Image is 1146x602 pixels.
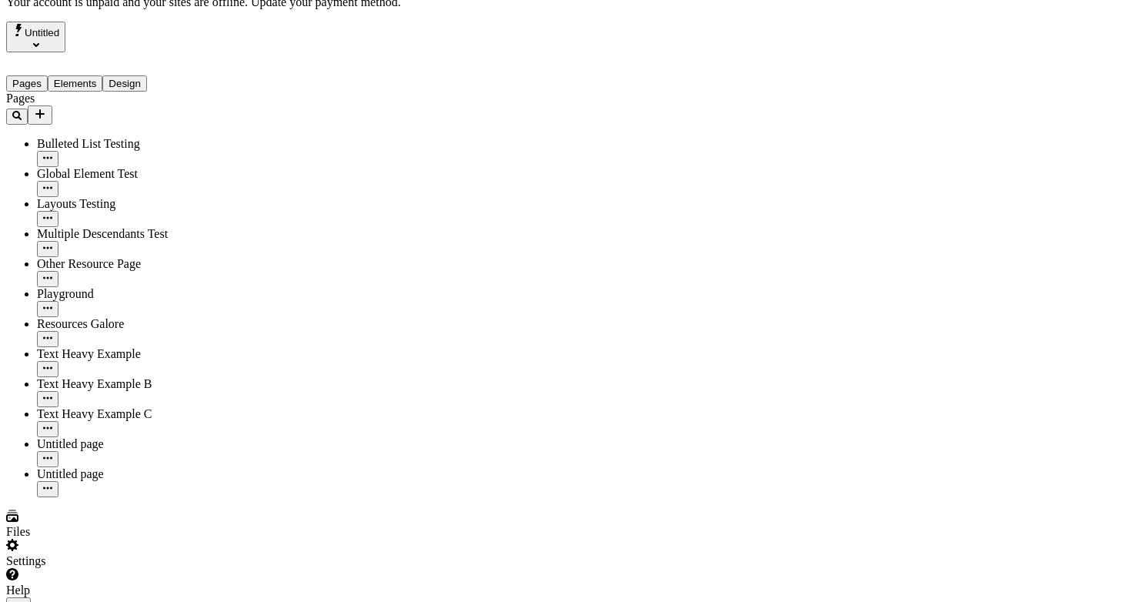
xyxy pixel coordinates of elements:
[37,317,191,331] div: Resources Galore
[48,75,103,92] button: Elements
[6,92,191,105] div: Pages
[6,584,191,597] div: Help
[25,27,59,38] span: Untitled
[37,167,191,181] div: Global Element Test
[37,407,191,421] div: Text Heavy Example C
[37,257,191,271] div: Other Resource Page
[6,22,65,52] button: Select site
[6,525,191,539] div: Files
[37,287,191,301] div: Playground
[6,554,191,568] div: Settings
[6,75,48,92] button: Pages
[102,75,147,92] button: Design
[37,227,191,241] div: Multiple Descendants Test
[37,347,191,361] div: Text Heavy Example
[37,467,191,481] div: Untitled page
[37,137,191,151] div: Bulleted List Testing
[37,197,191,211] div: Layouts Testing
[37,377,191,391] div: Text Heavy Example B
[28,105,52,125] button: Add new
[6,12,225,26] p: Cookie Test Route
[37,437,191,451] div: Untitled page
